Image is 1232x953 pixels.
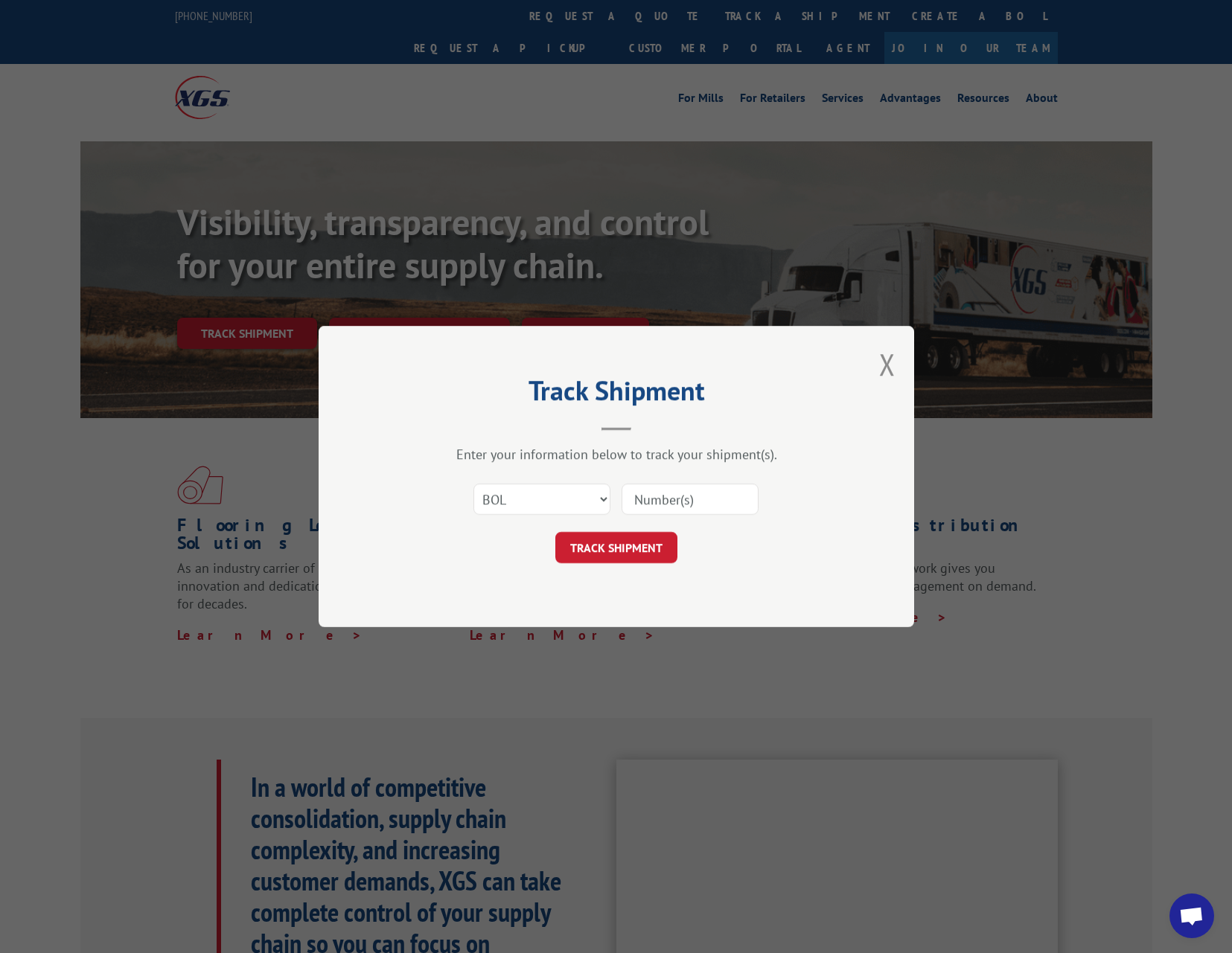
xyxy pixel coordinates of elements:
h2: Track Shipment [393,380,840,408]
div: Enter your information below to track your shipment(s). [393,446,840,463]
button: Close modal [879,344,896,384]
input: Number(s) [622,484,759,515]
button: TRACK SHIPMENT [555,532,677,563]
a: Open chat [1169,893,1214,938]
